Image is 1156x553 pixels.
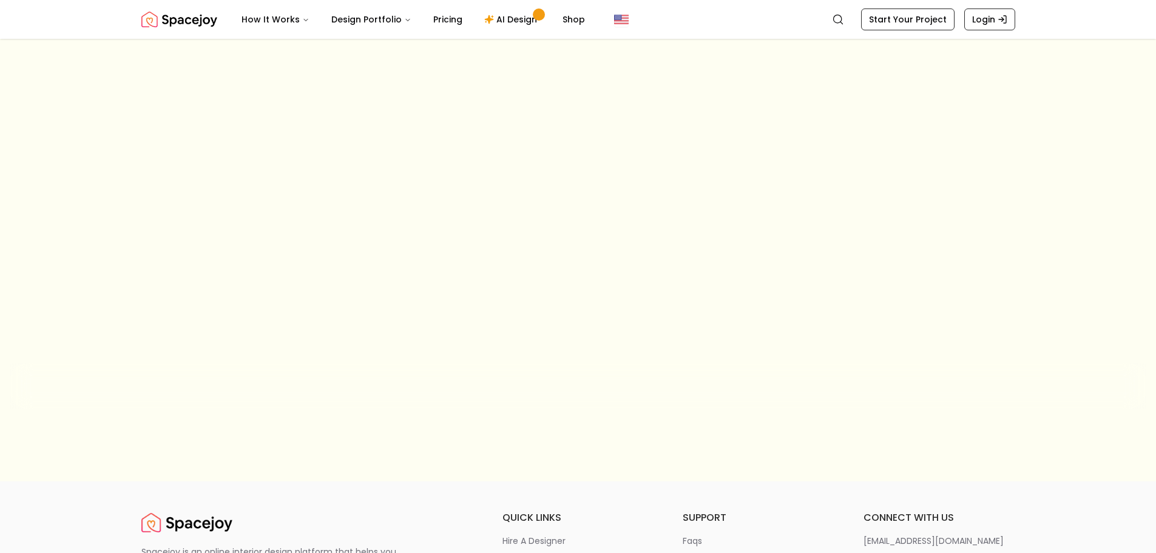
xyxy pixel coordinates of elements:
[141,511,232,535] img: Spacejoy Logo
[964,8,1015,30] a: Login
[683,535,702,547] p: faqs
[614,12,629,27] img: United States
[861,8,955,30] a: Start Your Project
[475,7,550,32] a: AI Design
[553,7,595,32] a: Shop
[322,7,421,32] button: Design Portfolio
[141,511,232,535] a: Spacejoy
[502,535,566,547] p: hire a designer
[232,7,319,32] button: How It Works
[232,7,595,32] nav: Main
[864,511,1015,525] h6: connect with us
[864,535,1015,547] a: [EMAIL_ADDRESS][DOMAIN_NAME]
[424,7,472,32] a: Pricing
[141,7,217,32] img: Spacejoy Logo
[683,511,834,525] h6: support
[683,535,834,547] a: faqs
[141,7,217,32] a: Spacejoy
[502,535,654,547] a: hire a designer
[864,535,1004,547] p: [EMAIL_ADDRESS][DOMAIN_NAME]
[502,511,654,525] h6: quick links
